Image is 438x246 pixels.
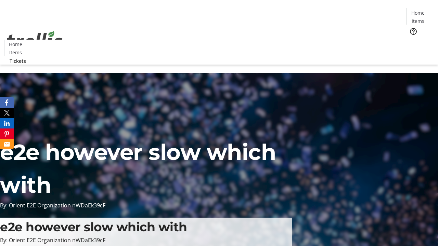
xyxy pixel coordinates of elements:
a: Tickets [4,57,31,65]
span: Home [411,9,425,16]
span: Items [9,49,22,56]
a: Home [407,9,429,16]
button: Help [407,25,420,38]
span: Tickets [412,40,428,47]
a: Tickets [407,40,434,47]
span: Home [9,41,22,48]
a: Home [4,41,26,48]
a: Items [4,49,26,56]
img: Orient E2E Organization nWDaEk39cF's Logo [4,24,65,58]
a: Items [407,17,429,25]
span: Items [412,17,424,25]
span: Tickets [10,57,26,65]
